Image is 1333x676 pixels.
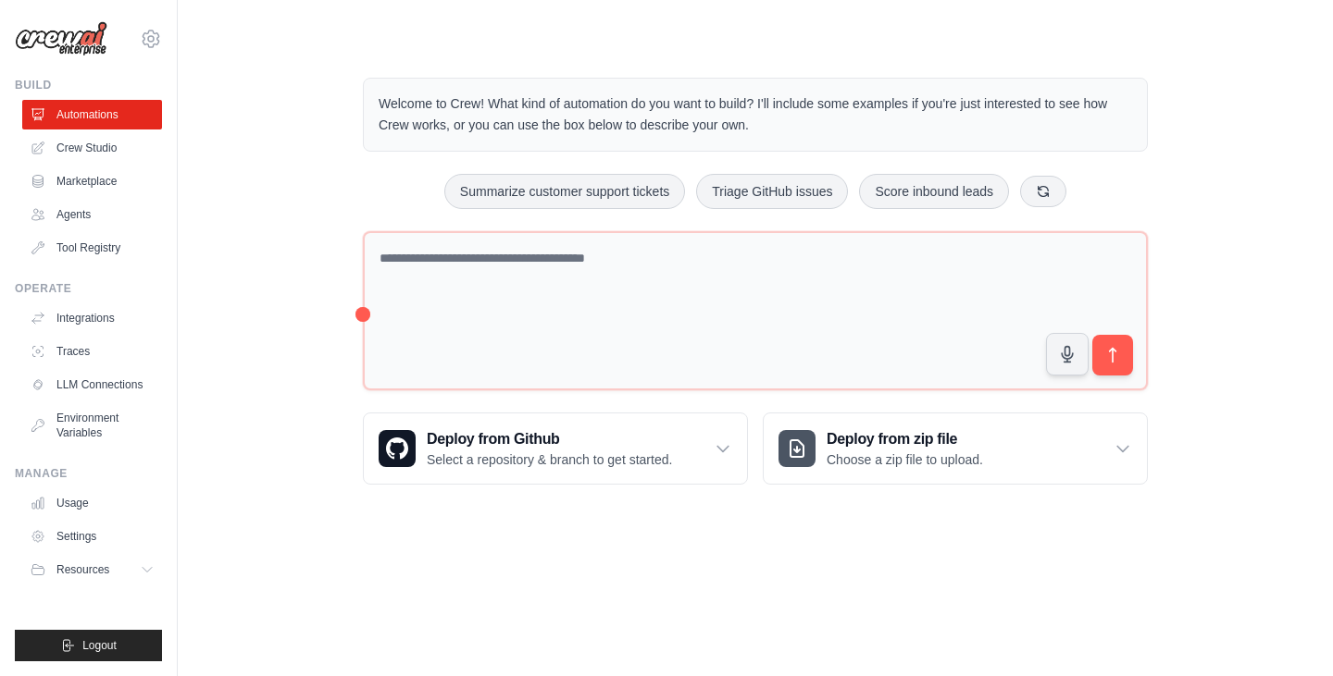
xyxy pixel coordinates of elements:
p: Choose a zip file to upload. [827,450,983,469]
a: Crew Studio [22,133,162,163]
button: Triage GitHub issues [696,174,848,209]
a: Traces [22,337,162,366]
p: Select a repository & branch to get started. [427,450,672,469]
h3: Deploy from Github [427,428,672,450]
a: Settings [22,522,162,551]
span: Resources [56,562,109,577]
p: Welcome to Crew! What kind of automation do you want to build? I'll include some examples if you'... [379,93,1132,136]
a: Integrations [22,303,162,333]
a: Usage [22,488,162,518]
div: Operate [15,281,162,296]
button: Resources [22,555,162,584]
a: Automations [22,100,162,129]
button: Summarize customer support tickets [444,174,685,209]
a: Environment Variables [22,403,162,448]
span: Logout [82,638,117,653]
button: Score inbound leads [859,174,1009,209]
a: Tool Registry [22,233,162,263]
a: Agents [22,200,162,229]
a: Marketplace [22,166,162,196]
div: Build [15,78,162,92]
img: Logo [15,21,107,56]
button: Logout [15,630,162,661]
a: LLM Connections [22,370,162,399]
div: Manage [15,466,162,481]
h3: Deploy from zip file [827,428,983,450]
